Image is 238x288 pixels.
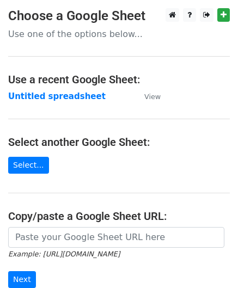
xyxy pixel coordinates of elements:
p: Use one of the options below... [8,28,230,40]
h4: Copy/paste a Google Sheet URL: [8,210,230,223]
input: Paste your Google Sheet URL here [8,227,224,248]
small: View [144,93,161,101]
h4: Select another Google Sheet: [8,136,230,149]
small: Example: [URL][DOMAIN_NAME] [8,250,120,258]
h3: Choose a Google Sheet [8,8,230,24]
a: Untitled spreadsheet [8,91,106,101]
a: Select... [8,157,49,174]
h4: Use a recent Google Sheet: [8,73,230,86]
input: Next [8,271,36,288]
a: View [133,91,161,101]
